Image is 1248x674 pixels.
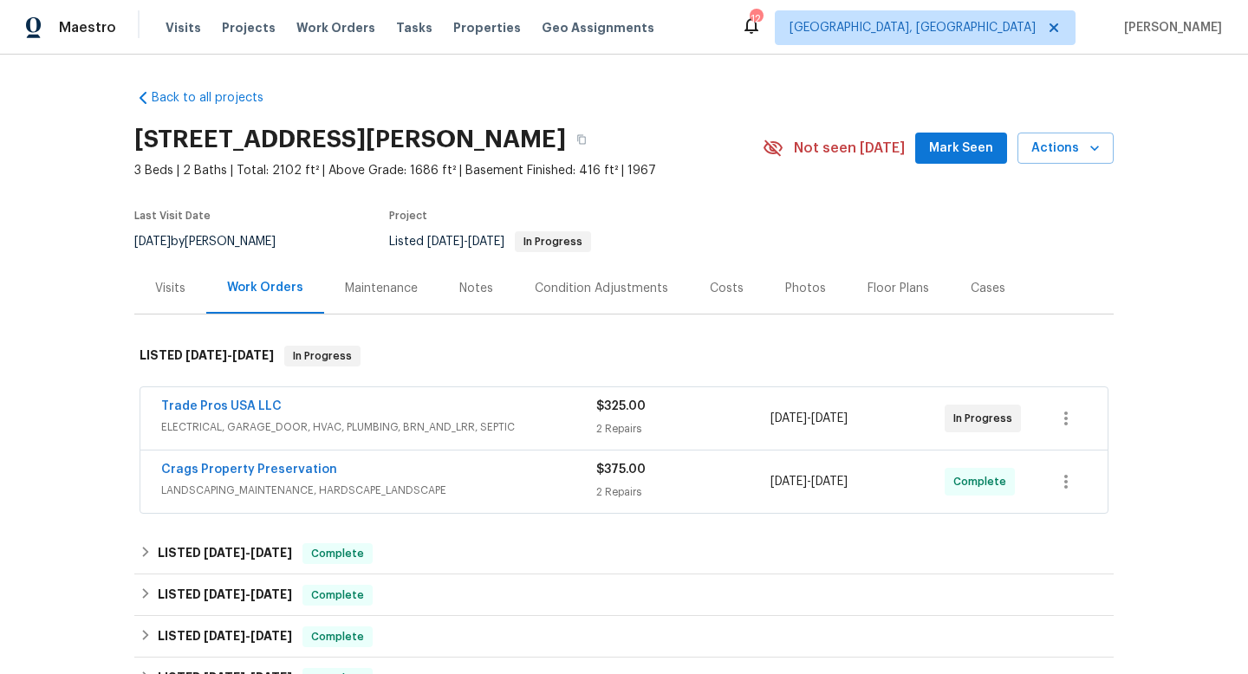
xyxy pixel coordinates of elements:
[140,346,274,366] h6: LISTED
[134,231,296,252] div: by [PERSON_NAME]
[794,139,905,157] span: Not seen [DATE]
[134,89,301,107] a: Back to all projects
[811,476,848,488] span: [DATE]
[296,19,375,36] span: Work Orders
[453,19,521,36] span: Properties
[750,10,762,28] div: 12
[204,630,245,642] span: [DATE]
[204,588,245,600] span: [DATE]
[929,138,993,159] span: Mark Seen
[389,211,427,221] span: Project
[250,588,292,600] span: [DATE]
[161,418,596,436] span: ELECTRICAL, GARAGE_DOOR, HVAC, PLUMBING, BRN_AND_LRR, SEPTIC
[158,626,292,647] h6: LISTED
[134,131,566,148] h2: [STREET_ADDRESS][PERSON_NAME]
[1117,19,1222,36] span: [PERSON_NAME]
[134,328,1114,384] div: LISTED [DATE]-[DATE]In Progress
[459,280,493,297] div: Notes
[227,279,303,296] div: Work Orders
[161,400,282,412] a: Trade Pros USA LLC
[250,630,292,642] span: [DATE]
[134,616,1114,658] div: LISTED [DATE]-[DATE]Complete
[286,347,359,365] span: In Progress
[517,237,589,247] span: In Progress
[304,545,371,562] span: Complete
[596,483,770,501] div: 2 Repairs
[785,280,826,297] div: Photos
[396,22,432,34] span: Tasks
[222,19,276,36] span: Projects
[971,280,1005,297] div: Cases
[596,400,646,412] span: $325.00
[770,412,807,424] span: [DATE]
[134,533,1114,574] div: LISTED [DATE]-[DATE]Complete
[535,280,668,297] div: Condition Adjustments
[185,349,274,361] span: -
[345,280,418,297] div: Maintenance
[161,482,596,499] span: LANDSCAPING_MAINTENANCE, HARDSCAPE_LANDSCAPE
[770,476,807,488] span: [DATE]
[596,420,770,437] div: 2 Repairs
[1031,138,1100,159] span: Actions
[770,410,848,427] span: -
[427,236,504,248] span: -
[790,19,1036,36] span: [GEOGRAPHIC_DATA], [GEOGRAPHIC_DATA]
[304,587,371,604] span: Complete
[566,124,597,155] button: Copy Address
[134,211,211,221] span: Last Visit Date
[134,574,1114,616] div: LISTED [DATE]-[DATE]Complete
[134,162,763,179] span: 3 Beds | 2 Baths | Total: 2102 ft² | Above Grade: 1686 ft² | Basement Finished: 416 ft² | 1967
[811,412,848,424] span: [DATE]
[596,463,646,476] span: $375.00
[232,349,274,361] span: [DATE]
[770,473,848,490] span: -
[389,236,591,248] span: Listed
[166,19,201,36] span: Visits
[204,630,292,642] span: -
[161,463,337,476] a: Crags Property Preservation
[542,19,654,36] span: Geo Assignments
[710,280,744,297] div: Costs
[204,547,292,559] span: -
[427,236,464,248] span: [DATE]
[134,236,171,248] span: [DATE]
[1017,133,1114,165] button: Actions
[59,19,116,36] span: Maestro
[204,588,292,600] span: -
[155,280,185,297] div: Visits
[953,473,1013,490] span: Complete
[250,547,292,559] span: [DATE]
[468,236,504,248] span: [DATE]
[304,628,371,645] span: Complete
[915,133,1007,165] button: Mark Seen
[204,547,245,559] span: [DATE]
[158,585,292,606] h6: LISTED
[868,280,929,297] div: Floor Plans
[158,543,292,564] h6: LISTED
[185,349,227,361] span: [DATE]
[953,410,1019,427] span: In Progress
